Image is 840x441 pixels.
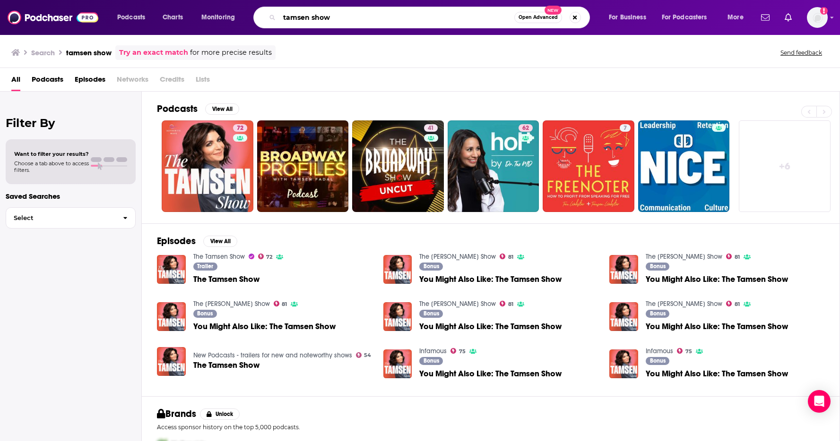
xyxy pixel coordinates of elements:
[514,12,562,23] button: Open AdvancedNew
[31,48,55,57] h3: Search
[424,124,438,132] a: 41
[6,215,115,221] span: Select
[282,302,287,306] span: 81
[646,253,722,261] a: The Sarah Fraser Show
[160,72,184,91] span: Credits
[650,358,666,364] span: Bonus
[279,10,514,25] input: Search podcasts, credits, & more...
[75,72,105,91] a: Episodes
[508,302,513,306] span: 81
[424,311,439,316] span: Bonus
[624,124,627,133] span: 7
[6,192,136,201] p: Saved Searches
[424,358,439,364] span: Bonus
[757,9,773,25] a: Show notifications dropdown
[735,302,740,306] span: 81
[352,120,444,212] a: 41
[14,160,89,173] span: Choose a tab above to access filters.
[117,11,145,24] span: Podcasts
[646,347,673,355] a: Infamous
[620,124,631,132] a: 7
[157,103,198,115] h2: Podcasts
[190,47,272,58] span: for more precise results
[193,253,245,261] a: The Tamsen Show
[262,7,599,28] div: Search podcasts, credits, & more...
[274,301,287,306] a: 81
[383,255,412,284] img: You Might Also Like: The Tamsen Show
[66,48,112,57] h3: tamsen show
[727,11,744,24] span: More
[119,47,188,58] a: Try an exact match
[266,255,272,259] span: 72
[157,408,196,420] h2: Brands
[778,49,825,57] button: Send feedback
[205,103,239,115] button: View All
[157,235,237,247] a: EpisodesView All
[646,300,722,308] a: The Sarah Fraser Show
[193,361,260,369] a: The Tamsen Show
[609,302,638,331] img: You Might Also Like: The Tamsen Show
[807,7,828,28] button: Show profile menu
[602,10,658,25] button: open menu
[197,311,213,316] span: Bonus
[677,348,692,354] a: 75
[157,235,196,247] h2: Episodes
[195,10,247,25] button: open menu
[609,349,638,378] img: You Might Also Like: The Tamsen Show
[428,124,434,133] span: 41
[424,263,439,269] span: Bonus
[419,322,562,331] a: You Might Also Like: The Tamsen Show
[383,349,412,378] img: You Might Also Like: The Tamsen Show
[739,120,831,212] a: +6
[203,236,237,247] button: View All
[807,7,828,28] span: Logged in as sophiak
[419,275,562,283] a: You Might Also Like: The Tamsen Show
[383,302,412,331] img: You Might Also Like: The Tamsen Show
[500,301,513,306] a: 81
[820,7,828,15] svg: Add a profile image
[508,255,513,259] span: 81
[157,424,824,431] p: Access sponsor history on the top 5,000 podcasts.
[781,9,796,25] a: Show notifications dropdown
[14,151,89,157] span: Want to filter your results?
[8,8,98,26] img: Podchaser - Follow, Share and Rate Podcasts
[197,263,213,269] span: Trailer
[459,349,466,354] span: 75
[721,10,755,25] button: open menu
[419,370,562,378] a: You Might Also Like: The Tamsen Show
[646,275,788,283] a: You Might Also Like: The Tamsen Show
[193,275,260,283] a: The Tamsen Show
[157,302,186,331] a: You Might Also Like: The Tamsen Show
[11,72,20,91] span: All
[364,353,371,357] span: 54
[808,390,831,413] div: Open Intercom Messenger
[196,72,210,91] span: Lists
[32,72,63,91] a: Podcasts
[163,11,183,24] span: Charts
[646,370,788,378] span: You Might Also Like: The Tamsen Show
[646,322,788,331] a: You Might Also Like: The Tamsen Show
[356,352,372,358] a: 54
[609,255,638,284] a: You Might Also Like: The Tamsen Show
[193,322,336,331] span: You Might Also Like: The Tamsen Show
[519,124,533,132] a: 62
[156,10,189,25] a: Charts
[419,253,496,261] a: The Sarah Fraser Show
[117,72,148,91] span: Networks
[237,124,243,133] span: 72
[545,6,562,15] span: New
[543,120,634,212] a: 7
[6,207,136,229] button: Select
[519,15,558,20] span: Open Advanced
[726,301,740,306] a: 81
[200,408,240,420] button: Unlock
[735,255,740,259] span: 81
[609,11,646,24] span: For Business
